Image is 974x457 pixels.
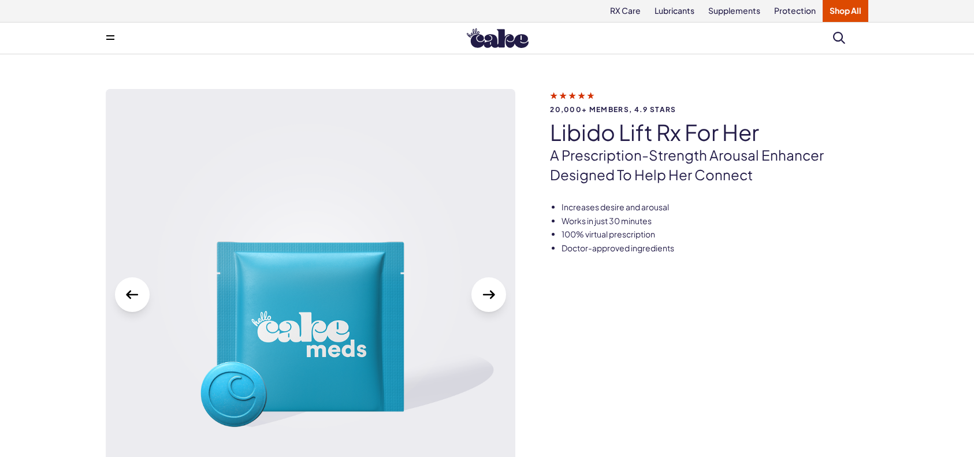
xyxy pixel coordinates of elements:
[471,277,506,312] button: Next Slide
[550,106,868,113] span: 20,000+ members, 4.9 stars
[562,229,868,240] li: 100% virtual prescription
[550,120,868,144] h1: Libido Lift Rx For Her
[562,202,868,213] li: Increases desire and arousal
[550,90,868,113] a: 20,000+ members, 4.9 stars
[562,243,868,254] li: Doctor-approved ingredients
[562,216,868,227] li: Works in just 30 minutes
[550,146,868,184] p: A prescription-strength arousal enhancer designed to help her connect
[115,277,150,312] button: Previous slide
[467,28,529,48] img: Hello Cake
